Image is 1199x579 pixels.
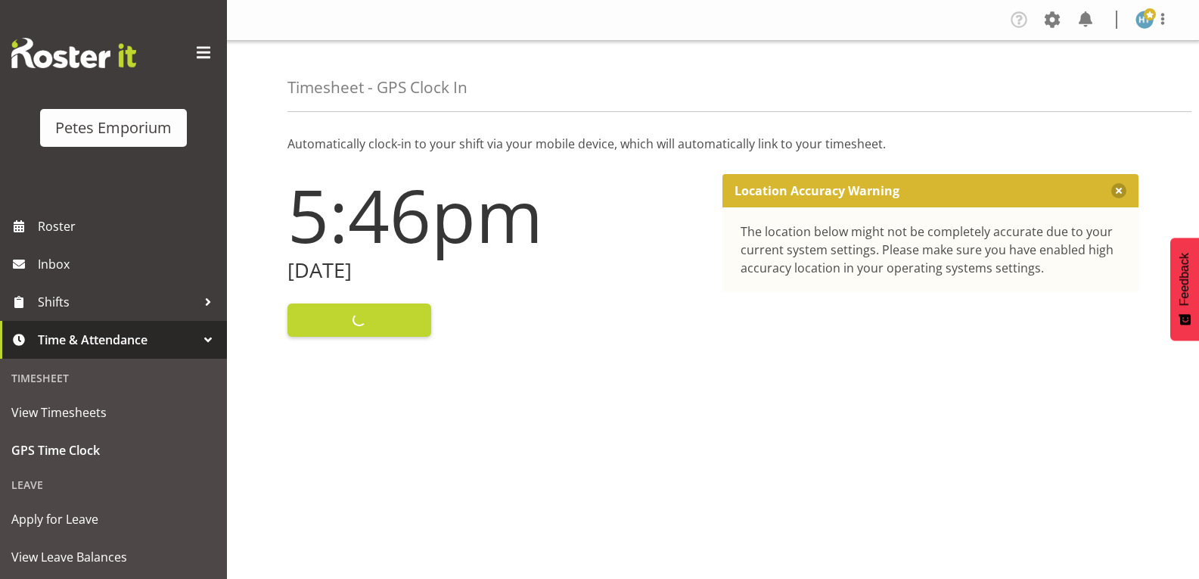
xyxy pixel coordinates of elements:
[11,546,216,568] span: View Leave Balances
[1135,11,1154,29] img: helena-tomlin701.jpg
[287,174,704,256] h1: 5:46pm
[287,79,467,96] h4: Timesheet - GPS Clock In
[1111,183,1126,198] button: Close message
[1170,238,1199,341] button: Feedback - Show survey
[11,38,136,68] img: Rosterit website logo
[38,215,219,238] span: Roster
[11,401,216,424] span: View Timesheets
[4,500,223,538] a: Apply for Leave
[735,183,899,198] p: Location Accuracy Warning
[4,431,223,469] a: GPS Time Clock
[38,253,219,275] span: Inbox
[4,363,223,394] div: Timesheet
[4,538,223,576] a: View Leave Balances
[287,259,704,282] h2: [DATE]
[38,328,197,351] span: Time & Attendance
[287,135,1138,153] p: Automatically clock-in to your shift via your mobile device, which will automatically link to you...
[4,469,223,500] div: Leave
[4,394,223,431] a: View Timesheets
[55,117,172,139] div: Petes Emporium
[741,223,1121,277] div: The location below might not be completely accurate due to your current system settings. Please m...
[11,439,216,462] span: GPS Time Clock
[1178,253,1191,306] span: Feedback
[11,508,216,531] span: Apply for Leave
[38,291,197,313] span: Shifts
